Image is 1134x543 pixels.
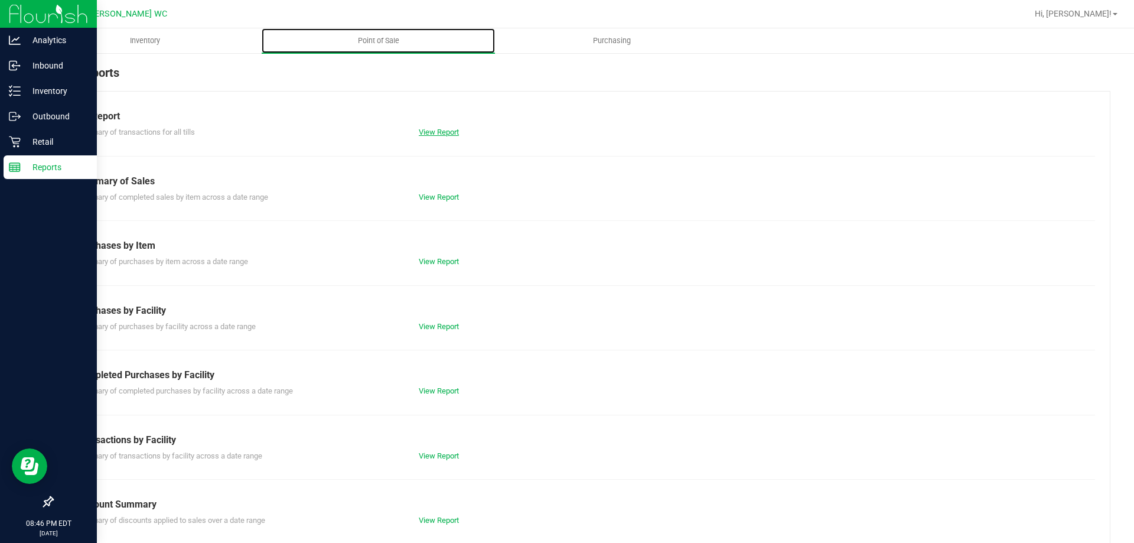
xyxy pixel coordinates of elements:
div: Till Report [76,109,1086,123]
a: Point of Sale [262,28,495,53]
div: Purchases by Item [76,239,1086,253]
a: View Report [419,193,459,201]
inline-svg: Inbound [9,60,21,71]
a: View Report [419,516,459,525]
span: Purchasing [577,35,647,46]
div: Purchases by Facility [76,304,1086,318]
span: Summary of transactions by facility across a date range [76,451,262,460]
div: Summary of Sales [76,174,1086,188]
span: Summary of completed purchases by facility across a date range [76,386,293,395]
span: Summary of completed sales by item across a date range [76,193,268,201]
inline-svg: Reports [9,161,21,173]
p: Retail [21,135,92,149]
p: Inbound [21,58,92,73]
p: 08:46 PM EDT [5,518,92,529]
span: Hi, [PERSON_NAME]! [1035,9,1112,18]
iframe: Resource center [12,448,47,484]
p: Analytics [21,33,92,47]
inline-svg: Analytics [9,34,21,46]
inline-svg: Retail [9,136,21,148]
span: Inventory [114,35,176,46]
p: Inventory [21,84,92,98]
p: [DATE] [5,529,92,538]
div: POS Reports [52,64,1110,91]
a: View Report [419,257,459,266]
span: Summary of purchases by item across a date range [76,257,248,266]
a: View Report [419,322,459,331]
inline-svg: Inventory [9,85,21,97]
span: Summary of transactions for all tills [76,128,195,136]
a: Inventory [28,28,262,53]
a: View Report [419,451,459,460]
span: Point of Sale [342,35,415,46]
a: View Report [419,128,459,136]
a: Purchasing [495,28,728,53]
span: St. [PERSON_NAME] WC [74,9,167,19]
a: View Report [419,386,459,395]
p: Reports [21,160,92,174]
div: Transactions by Facility [76,433,1086,447]
inline-svg: Outbound [9,110,21,122]
span: Summary of purchases by facility across a date range [76,322,256,331]
p: Outbound [21,109,92,123]
div: Discount Summary [76,498,1086,512]
span: Summary of discounts applied to sales over a date range [76,516,265,525]
div: Completed Purchases by Facility [76,368,1086,382]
